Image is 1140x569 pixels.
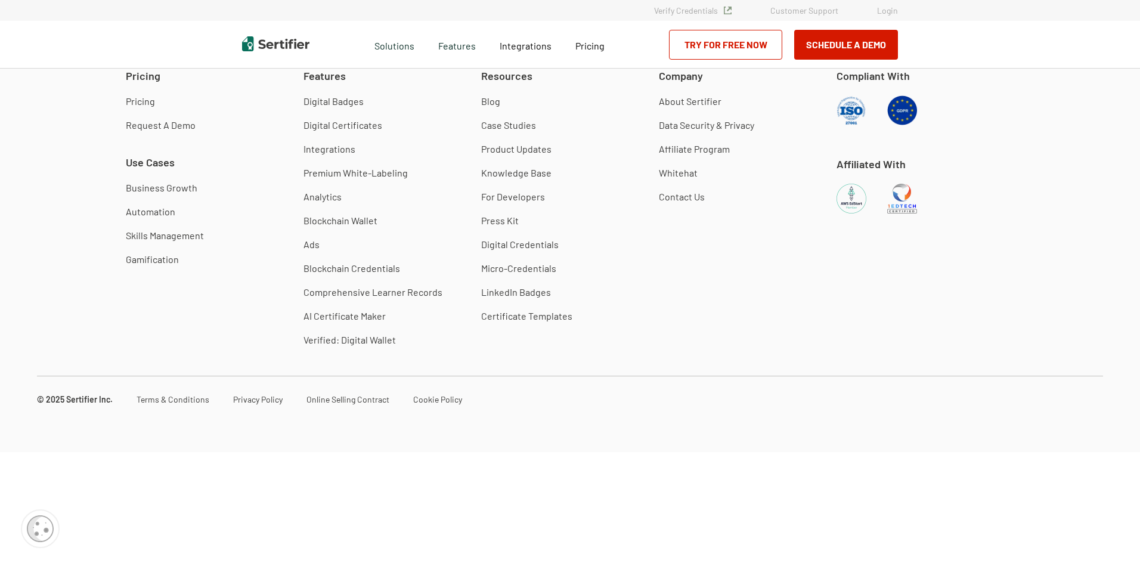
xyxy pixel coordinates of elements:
[137,394,209,404] a: Terms & Conditions
[303,239,320,251] a: Ads
[659,95,721,107] a: About Sertifier
[481,119,536,131] a: Case Studies
[303,167,408,179] a: Premium White-Labeling
[877,5,898,16] a: Login
[837,69,910,84] span: Compliant With
[126,69,160,84] span: Pricing
[303,286,442,298] a: Comprehensive Learner Records
[500,40,552,51] span: Integrations
[303,119,382,131] a: Digital Certificates
[659,143,730,155] a: Affiliate Program
[837,95,866,125] img: ISO Compliant
[233,394,283,404] a: Privacy Policy
[481,143,552,155] a: Product Updates
[659,69,703,84] span: Company
[1080,512,1140,569] iframe: Chat Widget
[413,394,462,404] a: Cookie Policy
[374,37,414,52] span: Solutions
[126,206,175,218] a: Automation
[126,119,196,131] a: Request A Demo
[575,37,605,52] a: Pricing
[481,215,519,227] a: Press Kit
[724,7,732,14] img: Verified
[659,167,698,179] a: Whitehat
[669,30,782,60] a: Try for Free Now
[303,215,377,227] a: Blockchain Wallet
[770,5,838,16] a: Customer Support
[126,230,204,242] a: Skills Management
[481,191,545,203] a: For Developers
[126,95,155,107] a: Pricing
[481,239,559,251] a: Digital Credentials
[837,157,906,172] span: Affiliated With
[303,310,386,322] a: AI Certificate Maker
[303,69,346,84] span: Features
[659,119,754,131] a: Data Security & Privacy
[481,95,500,107] a: Blog
[126,182,197,194] a: Business Growth
[37,394,113,404] a: © 2025 Sertifier Inc.
[438,37,476,52] span: Features
[306,394,389,404] a: Online Selling Contract
[481,167,552,179] a: Knowledge Base
[126,155,175,170] span: Use Cases
[303,262,400,274] a: Blockchain Credentials
[303,143,355,155] a: Integrations
[481,262,556,274] a: Micro-Credentials
[794,30,898,60] button: Schedule a Demo
[500,37,552,52] a: Integrations
[887,95,917,125] img: GDPR Compliant
[481,69,532,84] span: Resources
[126,253,179,265] a: Gamification
[837,184,866,214] img: AWS EdStart
[659,191,705,203] a: Contact Us
[654,5,732,16] a: Verify Credentials
[303,95,364,107] a: Digital Badges
[575,40,605,51] span: Pricing
[303,334,396,346] a: Verified: Digital Wallet
[27,515,54,542] img: Cookie Popup Icon
[481,286,551,298] a: LinkedIn Badges
[887,184,917,214] img: 1EdTech Certified
[303,191,342,203] a: Analytics
[481,310,572,322] a: Certificate Templates
[242,36,309,51] img: Sertifier | Digital Credentialing Platform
